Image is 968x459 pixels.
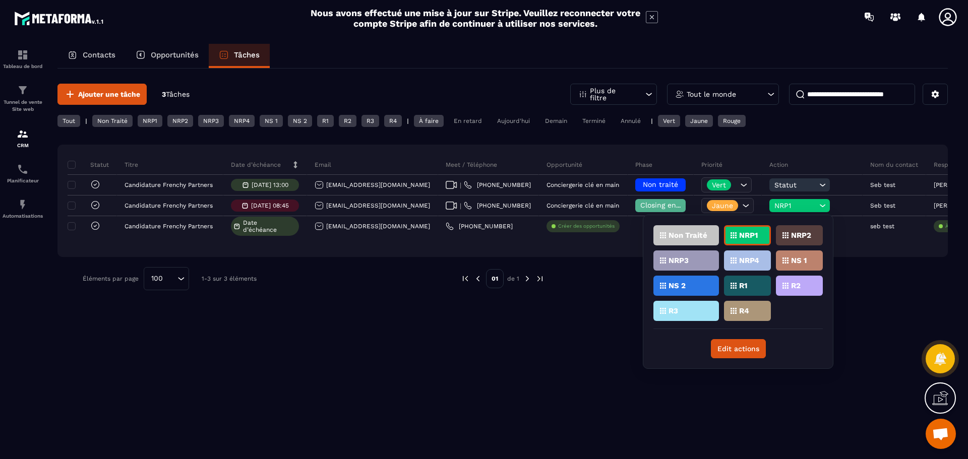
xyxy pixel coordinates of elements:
div: NRP1 [138,115,162,127]
p: 1-3 sur 3 éléments [202,275,257,282]
a: Contacts [57,44,126,68]
span: Closing en cours [640,201,698,209]
p: Planificateur [3,178,43,183]
p: R2 [791,282,801,289]
p: de 1 [507,275,519,283]
p: Tunnel de vente Site web [3,99,43,113]
p: NS 1 [791,257,807,264]
span: | [460,202,461,210]
p: Tout le monde [687,91,736,98]
p: | [85,117,87,124]
p: Vert [712,181,726,188]
div: Search for option [144,267,189,290]
p: Tableau de bord [3,63,43,69]
p: Contacts [83,50,115,59]
img: logo [14,9,105,27]
p: Créer des opportunités [558,223,615,230]
button: Edit actions [711,339,766,358]
p: Titre [125,161,138,169]
p: NRP4 [739,257,759,264]
p: Statut [70,161,109,169]
p: Automatisations [3,213,43,219]
div: À faire [414,115,444,127]
a: formationformationTableau de bord [3,41,43,77]
img: formation [17,49,29,61]
p: NRP3 [669,257,689,264]
p: NS 2 [669,282,686,289]
p: seb test [870,223,894,230]
p: | [407,117,409,124]
p: Opportunité [547,161,582,169]
a: schedulerschedulerPlanificateur [3,156,43,191]
p: R4 [739,307,749,314]
h2: Nous avons effectué une mise à jour sur Stripe. Veuillez reconnecter votre compte Stripe afin de ... [310,8,641,29]
p: Nom du contact [870,161,918,169]
p: R3 [669,307,678,314]
img: formation [17,84,29,96]
span: | [460,181,461,189]
div: R1 [317,115,334,127]
p: 3 [162,90,190,99]
img: prev [461,274,470,283]
p: CRM [3,143,43,148]
p: NRP1 [739,232,758,239]
img: prev [473,274,482,283]
a: automationsautomationsAutomatisations [3,191,43,226]
span: 100 [148,273,166,284]
p: Date d’échéance [231,161,281,169]
img: formation [17,128,29,140]
input: Search for option [166,273,175,284]
div: En retard [449,115,487,127]
p: Éléments par page [83,275,139,282]
p: R1 [739,282,747,289]
span: Ajouter une tâche [78,89,140,99]
p: Conciergerie clé en main [547,202,619,209]
div: NS 1 [260,115,283,127]
div: Demain [540,115,572,127]
div: NRP4 [229,115,255,127]
div: Aujourd'hui [492,115,535,127]
p: Seb test [870,181,895,188]
img: next [523,274,532,283]
span: Non traité [643,180,678,188]
img: automations [17,199,29,211]
p: | [651,117,653,124]
div: Terminé [577,115,611,127]
p: Action [769,161,788,169]
p: Opportunités [151,50,199,59]
div: Annulé [616,115,646,127]
a: formationformationCRM [3,120,43,156]
p: 01 [486,269,504,288]
p: Conciergerie clé en main [547,181,619,188]
p: [DATE] 13:00 [252,181,288,188]
p: NRP2 [791,232,811,239]
p: Meet / Téléphone [446,161,497,169]
p: Tâches [234,50,260,59]
p: Candidature Frenchy Partners [125,223,213,230]
p: [DATE] 08:45 [251,202,289,209]
div: Ouvrir le chat [926,419,956,449]
div: NS 2 [288,115,312,127]
button: Ajouter une tâche [57,84,147,105]
a: [PHONE_NUMBER] [446,222,513,230]
div: NRP2 [167,115,193,127]
span: Statut [774,181,817,189]
span: Date d’échéance [243,219,296,233]
img: next [535,274,544,283]
p: Non Traité [669,232,707,239]
div: R2 [339,115,356,127]
a: formationformationTunnel de vente Site web [3,77,43,120]
p: Candidature Frenchy Partners [125,202,213,209]
p: Candidature Frenchy Partners [125,181,213,188]
div: Tout [57,115,80,127]
p: Phase [635,161,652,169]
span: Tâches [166,90,190,98]
p: Jaune [712,202,733,209]
div: Rouge [718,115,746,127]
span: NRP1 [774,202,817,210]
div: Vert [658,115,680,127]
div: R4 [384,115,402,127]
div: Non Traité [92,115,133,127]
div: R3 [361,115,379,127]
a: [PHONE_NUMBER] [464,202,531,210]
